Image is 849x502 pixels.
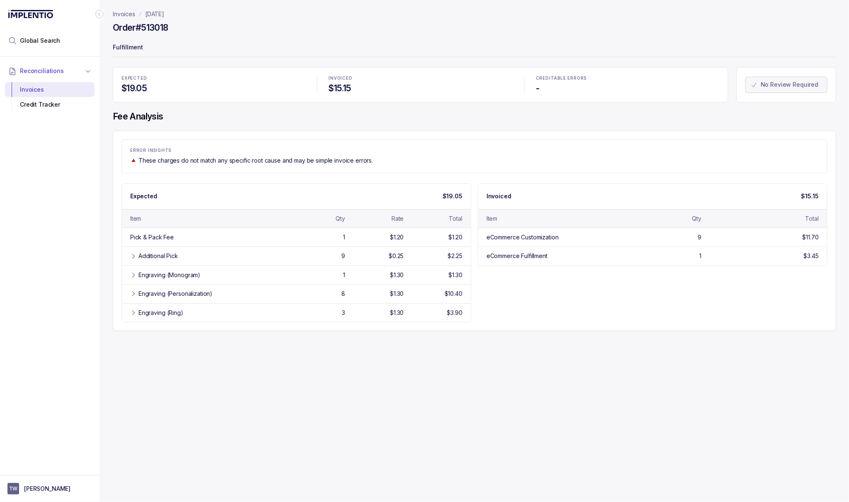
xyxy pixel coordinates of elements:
[692,214,701,223] div: Qty
[801,192,819,200] p: $15.15
[5,62,95,80] button: Reconciliations
[7,483,92,495] button: User initials[PERSON_NAME]
[113,10,135,18] a: Invoices
[447,309,462,317] div: $3.90
[139,156,373,165] p: These charges do not match any specific root cause and may be simple invoice errors.
[343,271,345,279] div: 1
[5,80,95,114] div: Reconciliations
[487,252,547,260] div: eCommerce Fulfillment
[139,309,183,317] div: Engraving (Ring)
[24,485,71,493] p: [PERSON_NAME]
[487,192,511,200] p: Invoiced
[390,309,404,317] div: $1.30
[328,76,512,81] p: INVOICED
[390,233,404,241] div: $1.20
[113,40,836,56] p: Fulfillment
[130,157,137,163] img: trend image
[343,233,345,241] div: 1
[328,83,512,94] h4: $15.15
[7,483,19,495] span: User initials
[449,214,462,223] div: Total
[448,252,462,260] div: $2.25
[95,9,105,19] div: Collapse Icon
[445,290,462,298] div: $10.40
[342,309,345,317] div: 3
[113,22,168,34] h4: Order #513018
[130,214,141,223] div: Item
[761,80,818,89] p: No Review Required
[449,233,462,241] div: $1.20
[145,10,164,18] a: [DATE]
[122,76,305,81] p: EXPECTED
[20,37,60,45] span: Global Search
[487,233,559,241] div: eCommerce Customization
[389,252,404,260] div: $0.25
[699,252,701,260] div: 1
[122,83,305,94] h4: $19.05
[139,252,178,260] div: Additional Pick
[698,233,701,241] div: 9
[390,290,404,298] div: $1.30
[536,76,720,81] p: CREDITABLE ERRORS
[341,290,345,298] div: 8
[12,82,88,97] div: Invoices
[113,111,836,122] h4: Fee Analysis
[804,252,819,260] div: $3.45
[536,83,720,94] h4: -
[139,271,200,279] div: Engraving (Monogram)
[803,233,819,241] div: $11.70
[805,214,819,223] div: Total
[130,192,157,200] p: Expected
[487,214,497,223] div: Item
[20,67,64,75] span: Reconciliations
[392,214,404,223] div: Rate
[336,214,345,223] div: Qty
[443,192,462,200] p: $19.05
[130,148,819,153] p: ERROR INSIGHTS
[130,233,174,241] div: Pick & Pack Fee
[341,252,345,260] div: 9
[449,271,462,279] div: $1.30
[113,10,164,18] nav: breadcrumb
[390,271,404,279] div: $1.30
[12,97,88,112] div: Credit Tracker
[139,290,212,298] div: Engraving (Personalization)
